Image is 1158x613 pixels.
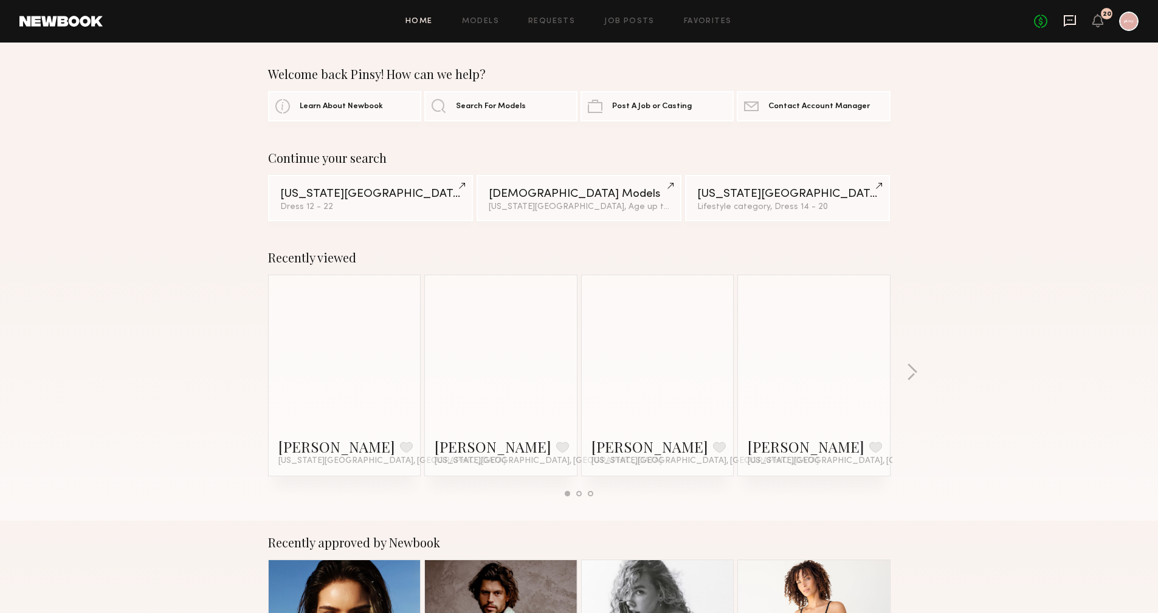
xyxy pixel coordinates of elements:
[280,203,461,211] div: Dress 12 - 22
[768,103,870,111] span: Contact Account Manager
[456,103,526,111] span: Search For Models
[300,103,383,111] span: Learn About Newbook
[268,67,891,81] div: Welcome back Pinsy! How can we help?
[462,18,499,26] a: Models
[268,535,891,550] div: Recently approved by Newbook
[528,18,575,26] a: Requests
[489,203,669,211] div: [US_STATE][GEOGRAPHIC_DATA], Age up to [DEMOGRAPHIC_DATA].
[268,151,891,165] div: Continue your search
[477,175,681,221] a: [DEMOGRAPHIC_DATA] Models[US_STATE][GEOGRAPHIC_DATA], Age up to [DEMOGRAPHIC_DATA].
[435,456,662,466] span: [US_STATE][GEOGRAPHIC_DATA], [GEOGRAPHIC_DATA]
[748,456,975,466] span: [US_STATE][GEOGRAPHIC_DATA], [GEOGRAPHIC_DATA]
[697,203,878,211] div: Lifestyle category, Dress 14 - 20
[1103,11,1111,18] div: 20
[591,456,819,466] span: [US_STATE][GEOGRAPHIC_DATA], [GEOGRAPHIC_DATA]
[435,437,551,456] a: [PERSON_NAME]
[405,18,433,26] a: Home
[268,91,421,122] a: Learn About Newbook
[612,103,692,111] span: Post A Job or Casting
[489,188,669,200] div: [DEMOGRAPHIC_DATA] Models
[591,437,708,456] a: [PERSON_NAME]
[268,175,473,221] a: [US_STATE][GEOGRAPHIC_DATA]Dress 12 - 22
[737,91,890,122] a: Contact Account Manager
[424,91,577,122] a: Search For Models
[280,188,461,200] div: [US_STATE][GEOGRAPHIC_DATA]
[697,188,878,200] div: [US_STATE][GEOGRAPHIC_DATA]
[278,456,506,466] span: [US_STATE][GEOGRAPHIC_DATA], [GEOGRAPHIC_DATA]
[748,437,864,456] a: [PERSON_NAME]
[685,175,890,221] a: [US_STATE][GEOGRAPHIC_DATA]Lifestyle category, Dress 14 - 20
[268,250,891,265] div: Recently viewed
[278,437,395,456] a: [PERSON_NAME]
[581,91,734,122] a: Post A Job or Casting
[684,18,732,26] a: Favorites
[604,18,655,26] a: Job Posts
